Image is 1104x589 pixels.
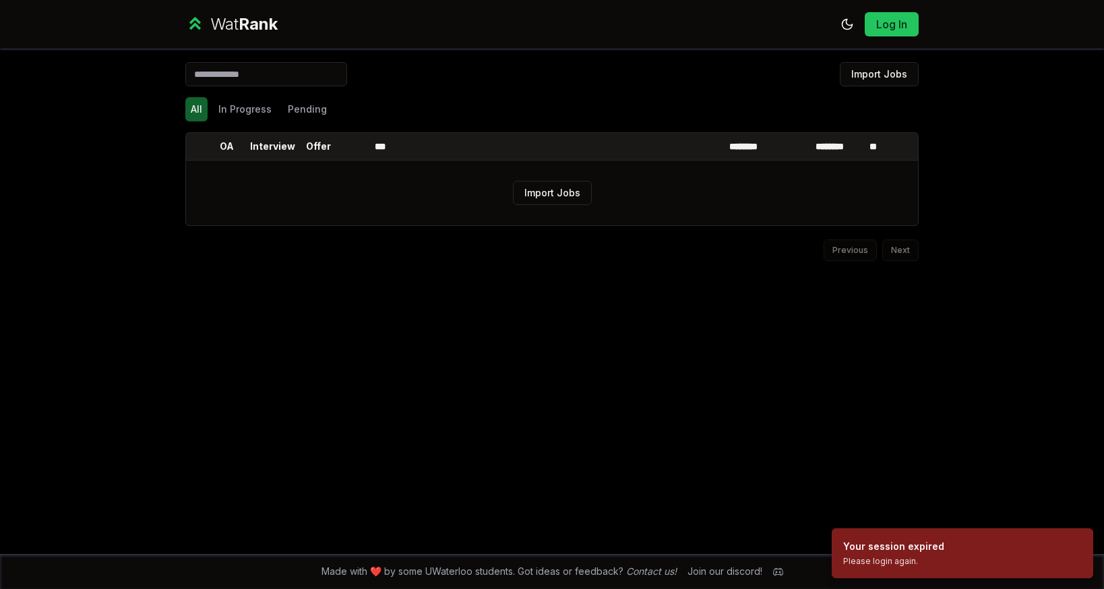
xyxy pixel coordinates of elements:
button: Import Jobs [513,181,592,205]
button: In Progress [213,97,277,121]
button: All [185,97,208,121]
div: Please login again. [843,556,944,567]
button: Log In [865,12,919,36]
p: OA [220,140,234,153]
button: Pending [282,97,332,121]
span: Rank [239,14,278,34]
a: WatRank [185,13,278,35]
p: Interview [250,140,295,153]
div: Wat [210,13,278,35]
button: Import Jobs [840,62,919,86]
p: Offer [306,140,331,153]
div: Your session expired [843,540,944,553]
span: Made with ❤️ by some UWaterloo students. Got ideas or feedback? [321,565,677,578]
a: Log In [876,16,908,32]
a: Contact us! [626,565,677,577]
div: Join our discord! [687,565,762,578]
